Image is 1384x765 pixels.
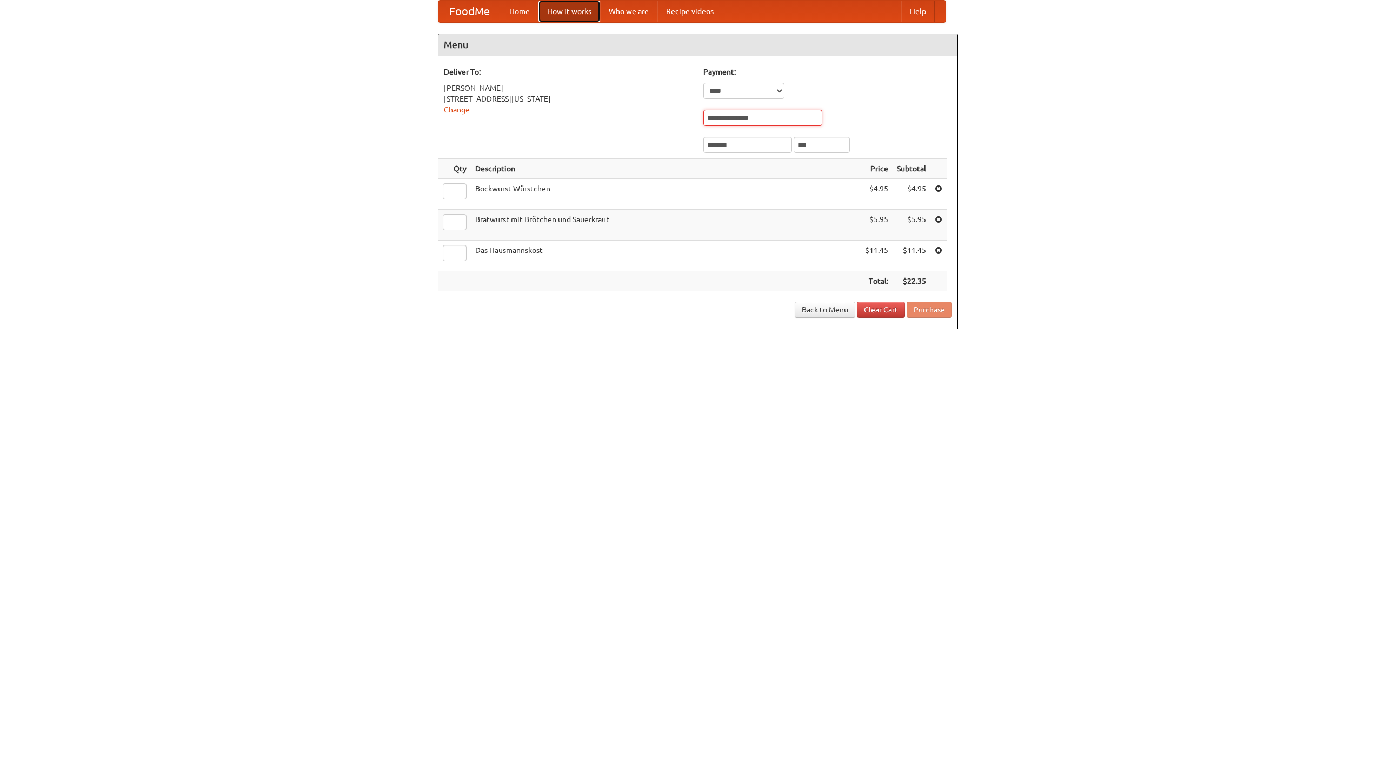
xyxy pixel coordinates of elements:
[861,241,893,271] td: $11.45
[538,1,600,22] a: How it works
[438,1,501,22] a: FoodMe
[703,66,952,77] h5: Payment:
[444,94,693,104] div: [STREET_ADDRESS][US_STATE]
[893,210,930,241] td: $5.95
[901,1,935,22] a: Help
[444,105,470,114] a: Change
[893,179,930,210] td: $4.95
[501,1,538,22] a: Home
[861,159,893,179] th: Price
[438,34,957,56] h4: Menu
[471,210,861,241] td: Bratwurst mit Brötchen und Sauerkraut
[471,159,861,179] th: Description
[438,159,471,179] th: Qty
[795,302,855,318] a: Back to Menu
[857,302,905,318] a: Clear Cart
[444,83,693,94] div: [PERSON_NAME]
[471,179,861,210] td: Bockwurst Würstchen
[444,66,693,77] h5: Deliver To:
[600,1,657,22] a: Who we are
[893,271,930,291] th: $22.35
[893,241,930,271] td: $11.45
[861,210,893,241] td: $5.95
[861,271,893,291] th: Total:
[657,1,722,22] a: Recipe videos
[907,302,952,318] button: Purchase
[861,179,893,210] td: $4.95
[893,159,930,179] th: Subtotal
[471,241,861,271] td: Das Hausmannskost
